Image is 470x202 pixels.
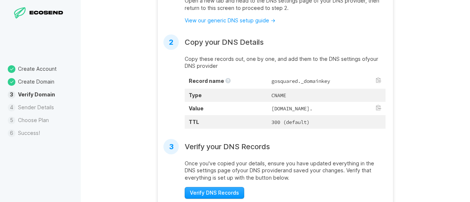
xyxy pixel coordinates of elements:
[185,38,264,47] h2: Copy your DNS Details
[267,89,386,102] td: CNAME
[185,55,386,70] p: Copy these records out, one by one, and add them to the DNS settings of your DNS provider
[185,142,270,151] h2: Verify your DNS Records
[185,160,386,181] p: Once you've copied your details, ensure you have updated everything in the DNS settings page of y...
[185,187,244,199] button: Verify DNS Records
[185,115,267,128] th: TTL
[267,102,386,115] td: [DOMAIN_NAME].
[267,115,386,128] td: 300 (default)
[185,102,267,115] th: Value
[267,74,386,89] td: gosquared._domainkey
[185,74,267,89] th: Record name
[185,89,267,102] th: Type
[190,189,239,197] span: Verify DNS Records
[185,17,275,23] a: View our generic DNS setup guide →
